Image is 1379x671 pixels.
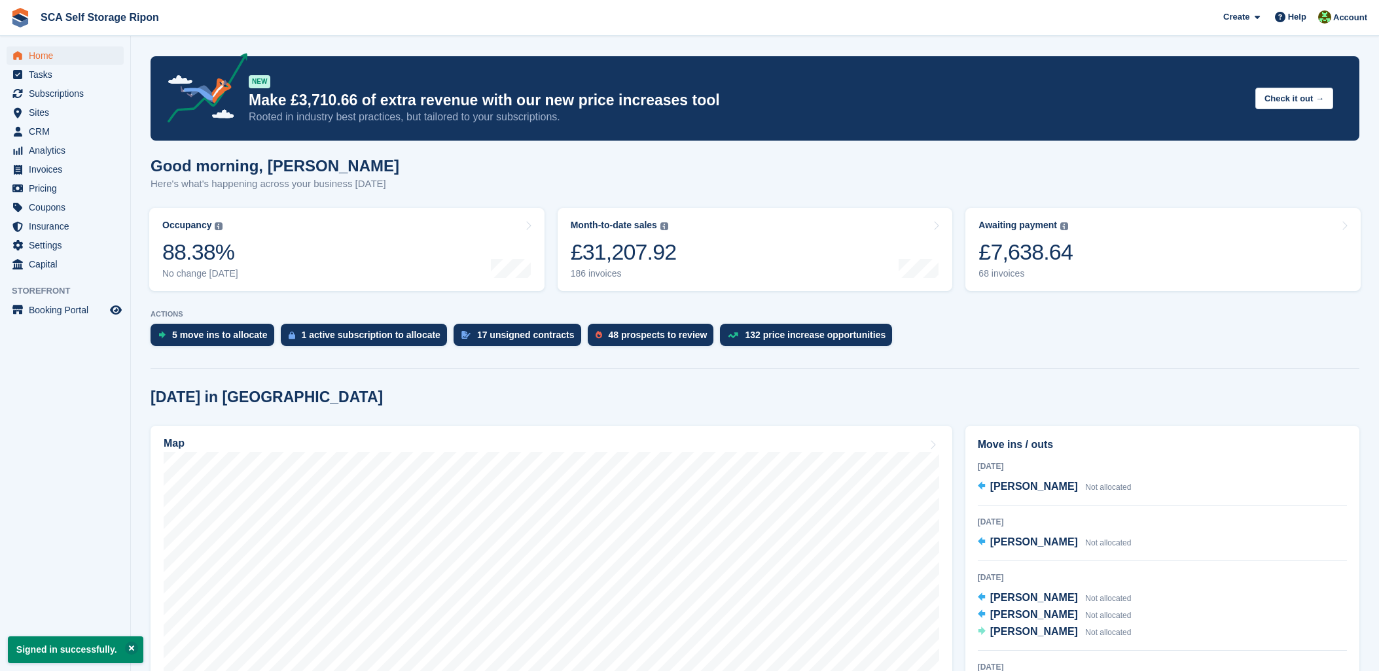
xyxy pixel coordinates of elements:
[29,46,107,65] span: Home
[990,536,1078,547] span: [PERSON_NAME]
[965,208,1361,291] a: Awaiting payment £7,638.64 68 invoices
[29,236,107,254] span: Settings
[7,301,124,319] a: menu
[571,220,657,231] div: Month-to-date sales
[7,65,124,84] a: menu
[978,479,1132,496] a: [PERSON_NAME] Not allocated
[215,222,223,230] img: icon-info-grey-7440780725fd019a000dd9b08b2336e03edf1995a4989e88bcd33f0948082b44.svg
[29,65,107,84] span: Tasks
[249,91,1245,110] p: Make £3,710.66 of extra revenue with our new price increases tool
[151,177,399,192] p: Here's what's happening across your business [DATE]
[7,236,124,254] a: menu
[151,157,399,175] h1: Good morning, [PERSON_NAME]
[1085,628,1131,637] span: Not allocated
[29,160,107,179] span: Invoices
[7,198,124,216] a: menu
[978,607,1132,624] a: [PERSON_NAME] Not allocated
[7,255,124,273] a: menu
[162,239,238,266] div: 88.38%
[728,332,738,338] img: price_increase_opportunities-93ffe204e8149a01c8c9dc8f82e8f89637d9d84a8eef4429ea346261dce0b2c0.svg
[7,103,124,122] a: menu
[990,626,1078,637] span: [PERSON_NAME]
[151,310,1359,318] p: ACTIONS
[1288,10,1306,24] span: Help
[7,122,124,141] a: menu
[990,609,1078,620] span: [PERSON_NAME]
[249,110,1245,124] p: Rooted in industry best practices, but tailored to your subscriptions.
[1085,594,1131,603] span: Not allocated
[745,330,886,340] div: 132 price increase opportunities
[571,239,677,266] div: £31,207.92
[29,179,107,198] span: Pricing
[978,572,1347,583] div: [DATE]
[7,179,124,198] a: menu
[7,141,124,160] a: menu
[588,324,721,353] a: 48 prospects to review
[12,284,130,298] span: Storefront
[7,46,124,65] a: menu
[1085,483,1131,492] span: Not allocated
[158,331,166,339] img: move_ins_to_allocate_icon-fdf77a2bb77ea45bf5b3d319d69a93e2d87916cf1d5bf7949dd705db3b84f3ca.svg
[978,516,1347,528] div: [DATE]
[29,141,107,160] span: Analytics
[29,255,107,273] span: Capital
[162,268,238,279] div: No change [DATE]
[1333,11,1367,24] span: Account
[151,324,281,353] a: 5 move ins to allocate
[978,460,1347,472] div: [DATE]
[1223,10,1249,24] span: Create
[596,331,602,339] img: prospect-51fa495bee0391a8d652442698ab0144808aea92771e9ea1ae160a38d050c398.svg
[477,330,575,340] div: 17 unsigned contracts
[571,268,677,279] div: 186 invoices
[289,331,295,339] img: active_subscription_to_allocate_icon-d502201f5373d7db506a760aba3b589e785aa758c864c3986d89f69b8ff3...
[7,217,124,235] a: menu
[281,324,454,353] a: 1 active subscription to allocate
[990,481,1078,492] span: [PERSON_NAME]
[8,636,143,663] p: Signed in successfully.
[978,624,1132,641] a: [PERSON_NAME] Not allocated
[978,268,1073,279] div: 68 invoices
[1085,538,1131,547] span: Not allocated
[7,84,124,103] a: menu
[29,84,107,103] span: Subscriptions
[978,590,1132,607] a: [PERSON_NAME] Not allocated
[29,122,107,141] span: CRM
[1255,88,1333,109] button: Check it out →
[609,330,707,340] div: 48 prospects to review
[978,220,1057,231] div: Awaiting payment
[660,222,668,230] img: icon-info-grey-7440780725fd019a000dd9b08b2336e03edf1995a4989e88bcd33f0948082b44.svg
[10,8,30,27] img: stora-icon-8386f47178a22dfd0bd8f6a31ec36ba5ce8667c1dd55bd0f319d3a0aa187defe.svg
[29,301,107,319] span: Booking Portal
[990,592,1078,603] span: [PERSON_NAME]
[978,437,1347,453] h2: Move ins / outs
[29,103,107,122] span: Sites
[108,302,124,318] a: Preview store
[29,217,107,235] span: Insurance
[149,208,545,291] a: Occupancy 88.38% No change [DATE]
[156,53,248,128] img: price-adjustments-announcement-icon-8257ccfd72463d97f412b2fc003d46551f7dbcb40ab6d574587a9cd5c0d94...
[7,160,124,179] a: menu
[1085,611,1131,620] span: Not allocated
[249,75,270,88] div: NEW
[454,324,588,353] a: 17 unsigned contracts
[1318,10,1331,24] img: Kelly Neesham
[164,438,185,449] h2: Map
[302,330,440,340] div: 1 active subscription to allocate
[172,330,268,340] div: 5 move ins to allocate
[1060,222,1068,230] img: icon-info-grey-7440780725fd019a000dd9b08b2336e03edf1995a4989e88bcd33f0948082b44.svg
[29,198,107,216] span: Coupons
[162,220,211,231] div: Occupancy
[978,239,1073,266] div: £7,638.64
[720,324,899,353] a: 132 price increase opportunities
[978,534,1132,551] a: [PERSON_NAME] Not allocated
[151,388,383,406] h2: [DATE] in [GEOGRAPHIC_DATA]
[558,208,953,291] a: Month-to-date sales £31,207.92 186 invoices
[461,331,471,339] img: contract_signature_icon-13c848040528278c33f63329250d36e43548de30e8caae1d1a13099fd9432cc5.svg
[35,7,164,28] a: SCA Self Storage Ripon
